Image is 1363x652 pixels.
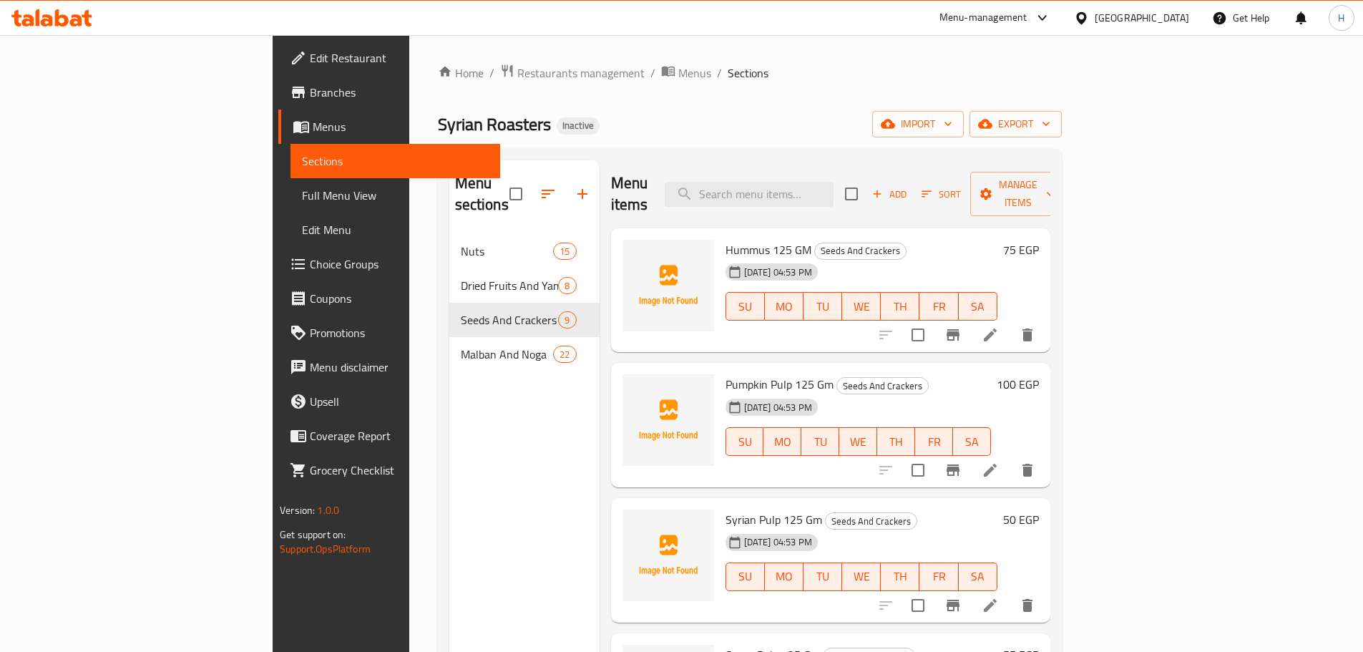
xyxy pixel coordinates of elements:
[554,348,575,361] span: 22
[842,563,881,591] button: WE
[500,64,645,82] a: Restaurants management
[726,374,834,395] span: Pumpkin Pulp 125 Gm
[809,296,836,317] span: TU
[836,179,866,209] span: Select section
[661,64,711,82] a: Menus
[302,221,489,238] span: Edit Menu
[1010,588,1045,623] button: delete
[310,84,489,101] span: Branches
[964,296,992,317] span: SA
[815,243,906,259] span: Seeds And Crackers
[280,540,371,558] a: Support.OpsPlatform
[936,453,970,487] button: Branch-specific-item
[728,64,768,82] span: Sections
[726,292,765,321] button: SU
[848,296,875,317] span: WE
[982,176,1055,212] span: Manage items
[886,566,914,587] span: TH
[848,566,875,587] span: WE
[302,187,489,204] span: Full Menu View
[280,525,346,544] span: Get support on:
[278,110,500,144] a: Menus
[825,512,917,530] div: Seeds And Crackers
[732,432,758,452] span: SU
[922,186,961,203] span: Sort
[970,172,1066,216] button: Manage items
[278,247,500,281] a: Choice Groups
[290,178,500,213] a: Full Menu View
[310,256,489,273] span: Choice Groups
[310,427,489,444] span: Coverage Report
[872,111,964,137] button: import
[765,292,803,321] button: MO
[278,316,500,350] a: Promotions
[732,566,759,587] span: SU
[936,588,970,623] button: Branch-specific-item
[837,378,928,394] span: Seeds And Crackers
[558,277,576,294] div: items
[801,427,839,456] button: TU
[461,277,559,294] span: Dried Fruits And Yamesh
[925,296,952,317] span: FR
[290,144,500,178] a: Sections
[803,563,842,591] button: TU
[438,64,1062,82] nav: breadcrumb
[278,350,500,384] a: Menu disclaimer
[1003,240,1039,260] h6: 75 EGP
[1010,453,1045,487] button: delete
[317,501,339,520] span: 1.0.0
[278,41,500,75] a: Edit Restaurant
[884,115,952,133] span: import
[953,427,991,456] button: SA
[278,453,500,487] a: Grocery Checklist
[678,64,711,82] span: Menus
[726,239,811,261] span: Hummus 125 GM
[836,377,929,394] div: Seeds And Crackers
[903,455,933,485] span: Select to update
[738,266,818,279] span: [DATE] 04:53 PM
[449,303,600,337] div: Seeds And Crackers9
[310,462,489,479] span: Grocery Checklist
[280,501,315,520] span: Version:
[278,384,500,419] a: Upsell
[921,432,947,452] span: FR
[981,115,1050,133] span: export
[611,172,648,215] h2: Menu items
[461,311,559,329] span: Seeds And Crackers
[310,290,489,307] span: Coupons
[919,292,958,321] button: FR
[726,509,822,530] span: Syrian Pulp 125 Gm
[959,432,985,452] span: SA
[765,563,803,591] button: MO
[903,320,933,350] span: Select to update
[461,243,554,260] span: Nuts
[912,183,970,205] span: Sort items
[964,566,992,587] span: SA
[814,243,907,260] div: Seeds And Crackers
[918,183,964,205] button: Sort
[803,292,842,321] button: TU
[554,245,575,258] span: 15
[501,179,531,209] span: Select all sections
[925,566,952,587] span: FR
[738,401,818,414] span: [DATE] 04:53 PM
[557,120,600,132] span: Inactive
[982,462,999,479] a: Edit menu item
[1338,10,1344,26] span: H
[665,182,834,207] input: search
[313,118,489,135] span: Menus
[883,432,909,452] span: TH
[565,177,600,211] button: Add section
[881,563,919,591] button: TH
[438,108,551,140] span: Syrian Roasters
[903,590,933,621] span: Select to update
[732,296,759,317] span: SU
[769,432,796,452] span: MO
[449,337,600,371] div: Malban And Noga22
[717,64,722,82] li: /
[726,563,765,591] button: SU
[559,313,575,327] span: 9
[771,296,798,317] span: MO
